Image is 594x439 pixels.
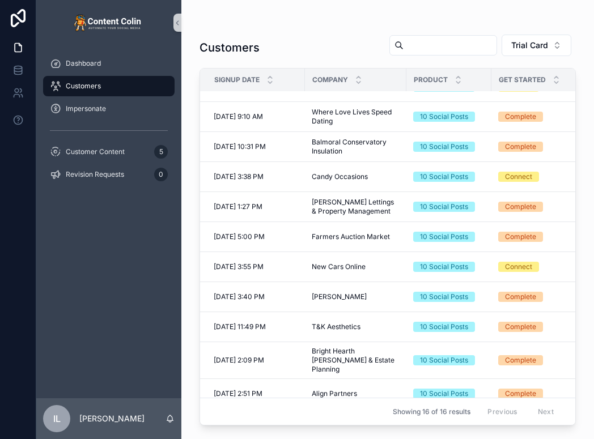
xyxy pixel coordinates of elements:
span: Product [414,75,448,84]
button: Select Button [502,35,571,56]
span: Company [312,75,348,84]
span: New Cars Online [312,262,366,271]
span: [DATE] 2:51 PM [214,389,262,398]
div: 0 [154,168,168,181]
span: [PERSON_NAME] Lettings & Property Management [312,198,400,216]
span: T&K Aesthetics [312,322,360,331]
div: 10 Social Posts [420,232,468,242]
span: [PERSON_NAME] [312,292,367,301]
span: Impersonate [66,104,106,113]
div: Complete [505,142,536,152]
span: Trial Card [511,40,548,51]
img: App logo [74,14,144,32]
span: Candy Occasions [312,172,368,181]
div: 10 Social Posts [420,355,468,365]
span: IL [53,412,61,425]
h1: Customers [200,40,260,56]
div: Connect [505,262,532,272]
span: Revision Requests [66,170,124,179]
div: Connect [505,172,532,182]
div: Complete [505,202,536,212]
span: Farmers Auction Market [312,232,390,241]
div: 10 Social Posts [420,292,468,302]
span: [DATE] 1:27 PM [214,202,262,211]
span: [DATE] 11:49 PM [214,322,266,331]
div: Complete [505,389,536,399]
span: Customers [66,82,101,91]
p: [PERSON_NAME] [79,413,145,424]
span: [DATE] 10:31 PM [214,142,266,151]
a: Customers [43,76,175,96]
a: Dashboard [43,53,175,74]
div: Complete [505,292,536,302]
span: Align Partners [312,389,357,398]
a: Customer Content5 [43,142,175,162]
span: [DATE] 3:55 PM [214,262,264,271]
div: 10 Social Posts [420,322,468,332]
span: Showing 16 of 16 results [393,407,470,416]
span: Signup Date [214,75,260,84]
span: [DATE] 5:00 PM [214,232,265,241]
div: 10 Social Posts [420,142,468,152]
span: Bright Hearth [PERSON_NAME] & Estate Planning [312,347,400,374]
div: 10 Social Posts [420,262,468,272]
a: Impersonate [43,99,175,119]
span: [DATE] 9:10 AM [214,112,263,121]
span: Balmoral Conservatory Insulation [312,138,400,156]
div: Complete [505,355,536,365]
div: Complete [505,322,536,332]
a: Revision Requests0 [43,164,175,185]
div: Complete [505,232,536,242]
div: 10 Social Posts [420,202,468,212]
div: 10 Social Posts [420,389,468,399]
div: scrollable content [36,45,181,199]
span: Customer Content [66,147,125,156]
span: Dashboard [66,59,101,68]
span: [DATE] 3:40 PM [214,292,265,301]
span: [DATE] 2:09 PM [214,356,264,365]
span: [DATE] 3:38 PM [214,172,264,181]
div: 5 [154,145,168,159]
div: 10 Social Posts [420,172,468,182]
span: Get Started [499,75,546,84]
div: 10 Social Posts [420,112,468,122]
div: Complete [505,112,536,122]
span: Where Love Lives Speed Dating [312,108,400,126]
